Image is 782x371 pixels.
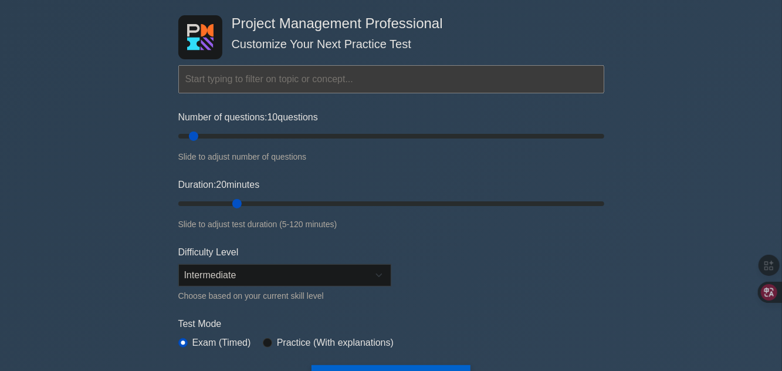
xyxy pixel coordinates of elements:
label: Exam (Timed) [192,336,251,350]
label: Difficulty Level [178,245,239,259]
div: Choose based on your current skill level [178,289,391,303]
div: Slide to adjust number of questions [178,150,604,164]
span: 20 [216,180,226,190]
label: Number of questions: questions [178,110,318,124]
span: 10 [268,112,278,122]
label: Test Mode [178,317,604,331]
label: Duration: minutes [178,178,260,192]
div: Slide to adjust test duration (5-120 minutes) [178,217,604,231]
input: Start typing to filter on topic or concept... [178,65,604,93]
label: Practice (With explanations) [277,336,394,350]
h4: Project Management Professional [227,15,547,32]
